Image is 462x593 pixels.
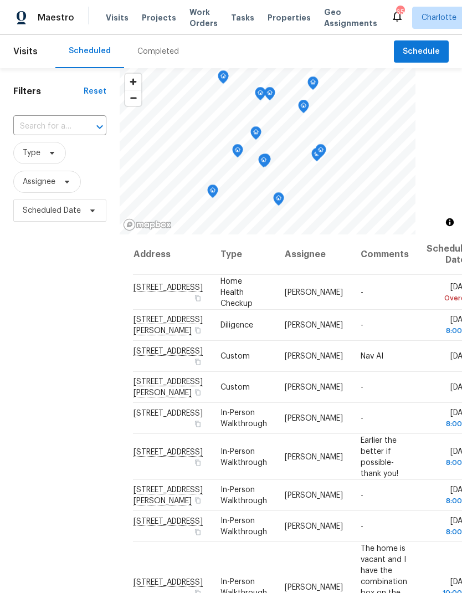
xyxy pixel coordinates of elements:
div: Map marker [315,144,326,161]
button: Copy Address [193,419,203,429]
button: Zoom in [125,74,141,90]
span: Schedule [403,45,440,59]
button: Copy Address [193,495,203,505]
div: Map marker [273,192,284,209]
div: Reset [84,86,106,97]
div: Map marker [250,126,261,144]
button: Copy Address [193,293,203,303]
div: Map marker [207,185,218,202]
span: Visits [106,12,129,23]
div: Completed [137,46,179,57]
span: Custom [220,384,250,391]
span: [PERSON_NAME] [285,523,343,530]
span: Nav AI [361,352,383,360]
canvas: Map [120,68,415,234]
span: Custom [220,352,250,360]
span: [PERSON_NAME] [285,492,343,499]
span: [PERSON_NAME] [285,352,343,360]
th: Type [212,234,276,275]
div: Map marker [311,148,322,165]
span: - [361,321,363,329]
span: - [361,288,363,296]
span: - [361,384,363,391]
span: - [361,415,363,422]
button: Copy Address [193,457,203,467]
span: Properties [268,12,311,23]
span: Visits [13,39,38,64]
th: Comments [352,234,418,275]
span: Geo Assignments [324,7,377,29]
span: Work Orders [189,7,218,29]
div: Map marker [258,154,269,171]
span: Diligence [220,321,253,329]
span: In-Person Walkthrough [220,486,267,505]
span: Tasks [231,14,254,22]
div: Map marker [232,144,243,161]
button: Schedule [394,40,449,63]
button: Copy Address [193,357,203,367]
h1: Filters [13,86,84,97]
div: Map marker [255,87,266,104]
div: Map marker [218,70,229,88]
button: Open [92,119,107,135]
input: Search for an address... [13,118,75,135]
div: 65 [396,7,404,18]
span: [STREET_ADDRESS] [134,410,203,417]
button: Toggle attribution [443,216,456,229]
button: Copy Address [193,527,203,537]
span: [PERSON_NAME] [285,453,343,461]
div: Map marker [298,100,309,117]
div: Scheduled [69,45,111,57]
span: In-Person Walkthrough [220,447,267,466]
span: Assignee [23,176,55,187]
span: [PERSON_NAME] [285,384,343,391]
a: Mapbox homepage [123,218,172,231]
span: Projects [142,12,176,23]
span: In-Person Walkthrough [220,409,267,428]
span: Maestro [38,12,74,23]
button: Copy Address [193,387,203,397]
span: Home Health Checkup [220,277,253,307]
button: Copy Address [193,325,203,335]
span: [PERSON_NAME] [285,321,343,329]
span: - [361,523,363,530]
th: Assignee [276,234,352,275]
span: [PERSON_NAME] [285,415,343,422]
div: Map marker [260,154,271,171]
span: In-Person Walkthrough [220,517,267,536]
span: Earlier the better if possible- thank you! [361,436,398,477]
div: Map marker [264,87,275,104]
span: [PERSON_NAME] [285,288,343,296]
span: - [361,492,363,499]
span: Type [23,147,40,159]
span: Scheduled Date [23,205,81,216]
th: Address [133,234,212,275]
span: [PERSON_NAME] [285,583,343,591]
div: Map marker [307,76,319,94]
span: Charlotte [422,12,456,23]
span: Toggle attribution [446,216,453,228]
button: Zoom out [125,90,141,106]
